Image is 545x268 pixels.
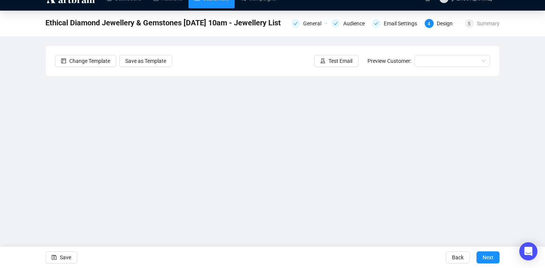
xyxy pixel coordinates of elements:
button: Back [446,251,470,263]
button: Save as Template [119,55,172,67]
button: Test Email [314,55,358,67]
div: Summary [477,19,500,28]
div: General [291,19,327,28]
span: Change Template [69,57,110,65]
div: 5Summary [465,19,500,28]
div: Email Settings [372,19,420,28]
span: Next [483,247,494,268]
button: Change Template [55,55,116,67]
span: layout [61,58,66,64]
div: Email Settings [384,19,422,28]
button: Next [476,251,500,263]
span: Preview Customer: [367,58,411,64]
button: Save [45,251,77,263]
span: save [51,255,57,260]
div: General [303,19,326,28]
div: Open Intercom Messenger [519,242,537,260]
span: 4 [428,21,430,26]
span: Save [60,247,71,268]
div: Design [437,19,457,28]
span: Save as Template [125,57,166,65]
div: 4Design [425,19,460,28]
span: Test Email [329,57,352,65]
div: Audience [343,19,369,28]
span: 5 [468,21,470,26]
div: Audience [331,19,367,28]
span: check [293,21,298,26]
span: Ethical Diamond Jewellery & Gemstones Sun 7.9.25 10am - Jewellery List [45,17,281,29]
span: check [374,21,378,26]
span: check [333,21,338,26]
span: Back [452,247,464,268]
span: experiment [320,58,325,64]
